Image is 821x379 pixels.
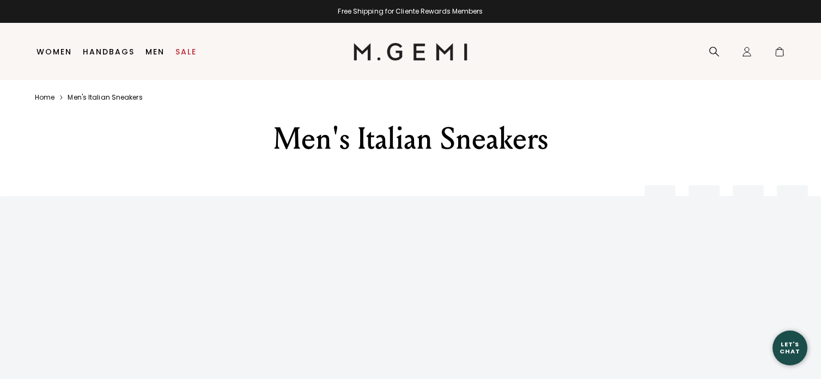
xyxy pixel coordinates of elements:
[68,93,142,102] a: Men's italian sneakers
[37,47,72,56] a: Women
[145,47,165,56] a: Men
[222,119,600,158] div: Men's Italian Sneakers
[35,93,54,102] a: Home
[175,47,197,56] a: Sale
[83,47,135,56] a: Handbags
[773,341,807,354] div: Let's Chat
[354,43,467,60] img: M.Gemi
